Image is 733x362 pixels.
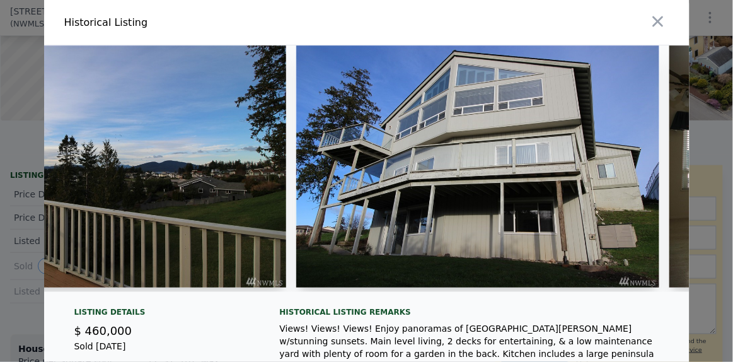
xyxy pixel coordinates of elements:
[74,324,132,337] span: $ 460,000
[280,307,669,317] div: Historical Listing remarks
[64,15,362,30] div: Historical Listing
[74,307,250,322] div: Listing Details
[296,45,659,288] img: Property Img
